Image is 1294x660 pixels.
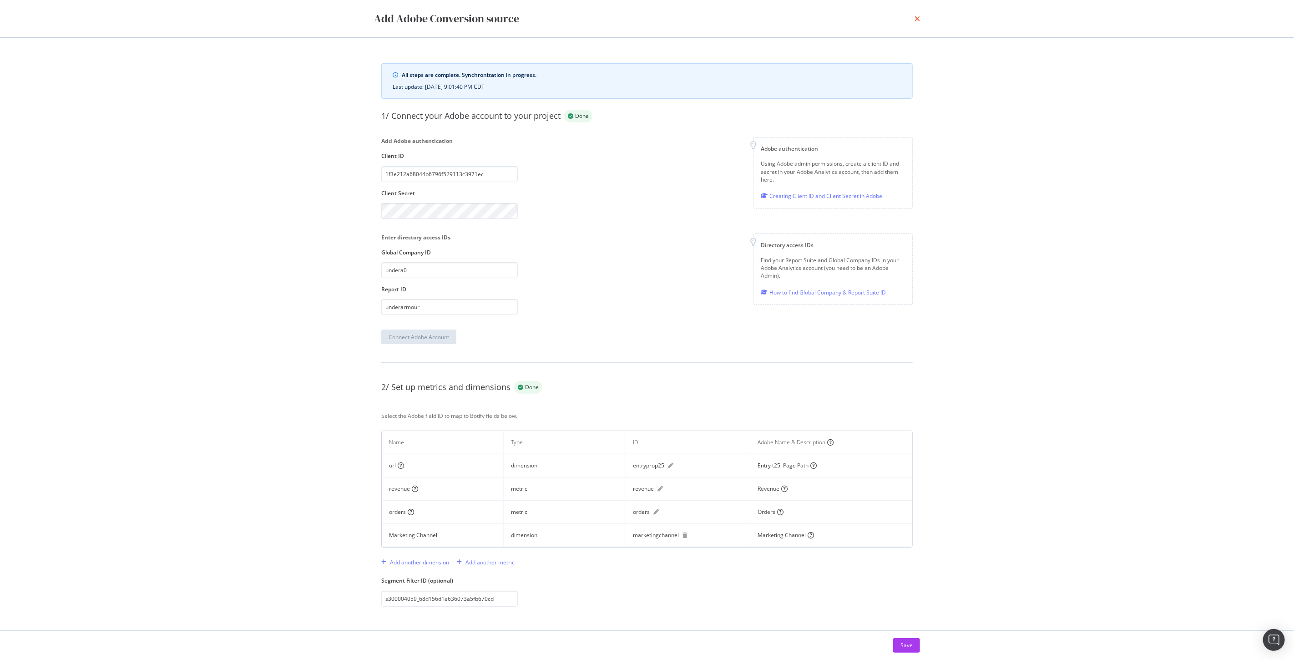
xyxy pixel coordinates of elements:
[381,63,913,99] div: info banner
[453,555,515,569] button: Add another metric
[465,558,515,566] div: Add another metric
[408,509,414,515] i: circle-question
[381,577,913,584] label: Segment Filter ID (optional)
[827,439,834,446] i: circle-question
[761,241,905,249] div: Directory access IDs
[683,533,688,538] div: trash
[389,531,437,539] div: Marketing Channel
[758,462,809,470] div: Entry t25. Page Path
[633,485,654,493] div: revenue
[381,249,518,256] label: Global Company ID
[525,385,539,390] span: Done
[402,71,901,79] div: All steps are complete. Synchronization in progress.
[758,508,775,516] div: Orders
[381,285,518,293] label: Report ID
[390,558,449,566] div: Add another dimension
[381,412,913,420] div: Select the Adobe field ID to map to Botify fields below.
[810,462,817,469] i: circle-question
[761,191,883,201] a: Creating Client ID and Client Secret in Adobe
[654,509,659,515] div: pen
[504,501,626,524] td: metric
[504,431,626,454] th: Type
[381,189,518,197] label: Client Secret
[777,509,783,515] i: circle-question
[504,524,626,547] td: dimension
[761,288,886,297] a: How to find Global Company & Report Suite ID
[808,532,814,538] i: circle-question
[564,110,592,122] div: success label
[575,113,589,119] span: Done
[761,256,905,279] div: Find your Report Suite and Global Company IDs in your Adobe Analytics account (you need to be an ...
[381,381,511,393] div: 2/ Set up metrics and dimensions
[381,234,518,241] div: Enter directory access IDs
[633,531,679,539] div: marketingchannel
[504,454,626,477] td: dimension
[374,11,519,26] div: Add Adobe Conversion source
[381,330,456,344] button: Connect Adobe Account
[381,110,561,122] div: 1/ Connect your Adobe account to your project
[626,431,751,454] th: ID
[900,641,913,649] div: Save
[761,145,905,152] div: Adobe authentication
[893,638,920,653] button: Save
[761,160,905,183] div: Using Adobe admin permissions, create a client ID and secret in your Adobe Analytics account, the...
[389,485,410,493] div: revenue
[781,486,788,492] i: circle-question
[633,508,650,516] div: orders
[398,462,404,469] i: circle-question
[514,381,542,394] div: success label
[758,438,905,447] div: Adobe Name & Description
[658,486,663,492] div: pen
[504,477,626,501] td: metric
[1263,629,1285,651] div: Open Intercom Messenger
[389,508,406,516] div: orders
[381,137,518,145] div: Add Adobe authentication
[393,83,901,91] div: Last update: [DATE] 9:01:40 PM CDT
[382,431,504,454] th: Name
[381,152,518,160] label: Client ID
[381,555,449,569] button: Add another dimension
[758,531,806,539] div: Marketing Channel
[915,11,920,26] div: times
[633,462,665,470] div: entryprop25
[668,463,674,468] div: pen
[758,485,779,493] div: Revenue
[412,486,418,492] i: circle-question
[389,462,396,470] div: url
[389,333,449,341] div: Connect Adobe Account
